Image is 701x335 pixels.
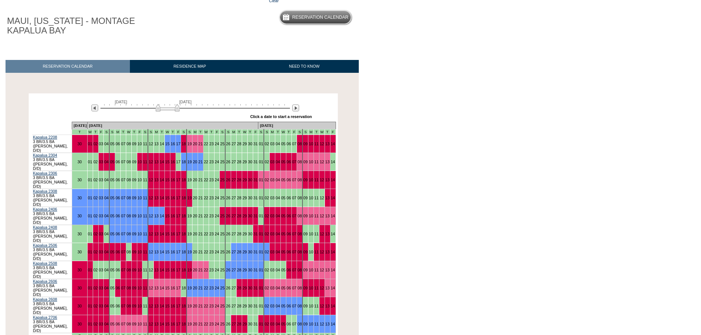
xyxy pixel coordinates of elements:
[171,214,175,218] a: 16
[325,196,330,200] a: 13
[209,214,214,218] a: 23
[292,15,348,20] h5: Reservation Calendar
[127,196,131,200] a: 08
[220,214,224,218] a: 25
[193,142,197,146] a: 20
[127,232,131,236] a: 08
[143,214,147,218] a: 11
[77,196,82,200] a: 30
[138,142,142,146] a: 10
[292,104,299,111] img: Next
[226,160,230,164] a: 26
[287,178,291,182] a: 06
[138,232,142,236] a: 10
[110,178,114,182] a: 05
[154,142,159,146] a: 13
[325,178,330,182] a: 13
[77,214,82,218] a: 30
[171,178,175,182] a: 16
[110,160,114,164] a: 05
[209,232,214,236] a: 23
[77,178,82,182] a: 30
[276,142,280,146] a: 04
[77,250,82,254] a: 30
[314,196,319,200] a: 11
[331,142,335,146] a: 14
[331,160,335,164] a: 14
[77,232,82,236] a: 30
[198,196,203,200] a: 21
[143,142,147,146] a: 11
[220,160,224,164] a: 25
[297,232,302,236] a: 08
[242,142,247,146] a: 29
[242,196,247,200] a: 29
[193,232,197,236] a: 20
[281,160,286,164] a: 05
[215,178,219,182] a: 24
[93,250,98,254] a: 02
[237,214,241,218] a: 28
[93,178,98,182] a: 02
[215,160,219,164] a: 24
[314,178,319,182] a: 11
[292,178,297,182] a: 07
[88,232,92,236] a: 01
[292,232,297,236] a: 07
[276,214,280,218] a: 04
[204,232,208,236] a: 22
[281,142,286,146] a: 05
[276,160,280,164] a: 04
[93,232,98,236] a: 02
[220,232,224,236] a: 25
[138,196,142,200] a: 10
[121,160,125,164] a: 07
[91,104,98,111] img: Previous
[181,142,186,146] a: 18
[187,232,192,236] a: 19
[165,232,170,236] a: 15
[276,196,280,200] a: 04
[265,196,269,200] a: 02
[270,142,275,146] a: 03
[116,232,120,236] a: 06
[138,160,142,164] a: 10
[287,196,291,200] a: 06
[209,196,214,200] a: 23
[320,142,324,146] a: 12
[237,232,241,236] a: 28
[132,142,137,146] a: 09
[88,160,92,164] a: 01
[237,196,241,200] a: 28
[149,178,153,182] a: 12
[88,142,92,146] a: 01
[215,214,219,218] a: 24
[127,250,131,254] a: 08
[187,160,192,164] a: 19
[165,160,170,164] a: 15
[297,214,302,218] a: 08
[127,160,131,164] a: 08
[149,214,153,218] a: 12
[292,196,297,200] a: 07
[297,196,302,200] a: 08
[259,160,263,164] a: 01
[287,232,291,236] a: 06
[198,142,203,146] a: 21
[132,250,137,254] a: 09
[176,232,181,236] a: 17
[99,232,103,236] a: 03
[93,160,98,164] a: 02
[181,214,186,218] a: 18
[270,232,275,236] a: 03
[193,160,197,164] a: 20
[215,142,219,146] a: 24
[116,142,120,146] a: 06
[204,178,208,182] a: 22
[309,196,313,200] a: 10
[33,243,57,247] a: Kapalua 2506
[303,232,308,236] a: 09
[104,160,109,164] a: 04
[325,214,330,218] a: 13
[116,178,120,182] a: 06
